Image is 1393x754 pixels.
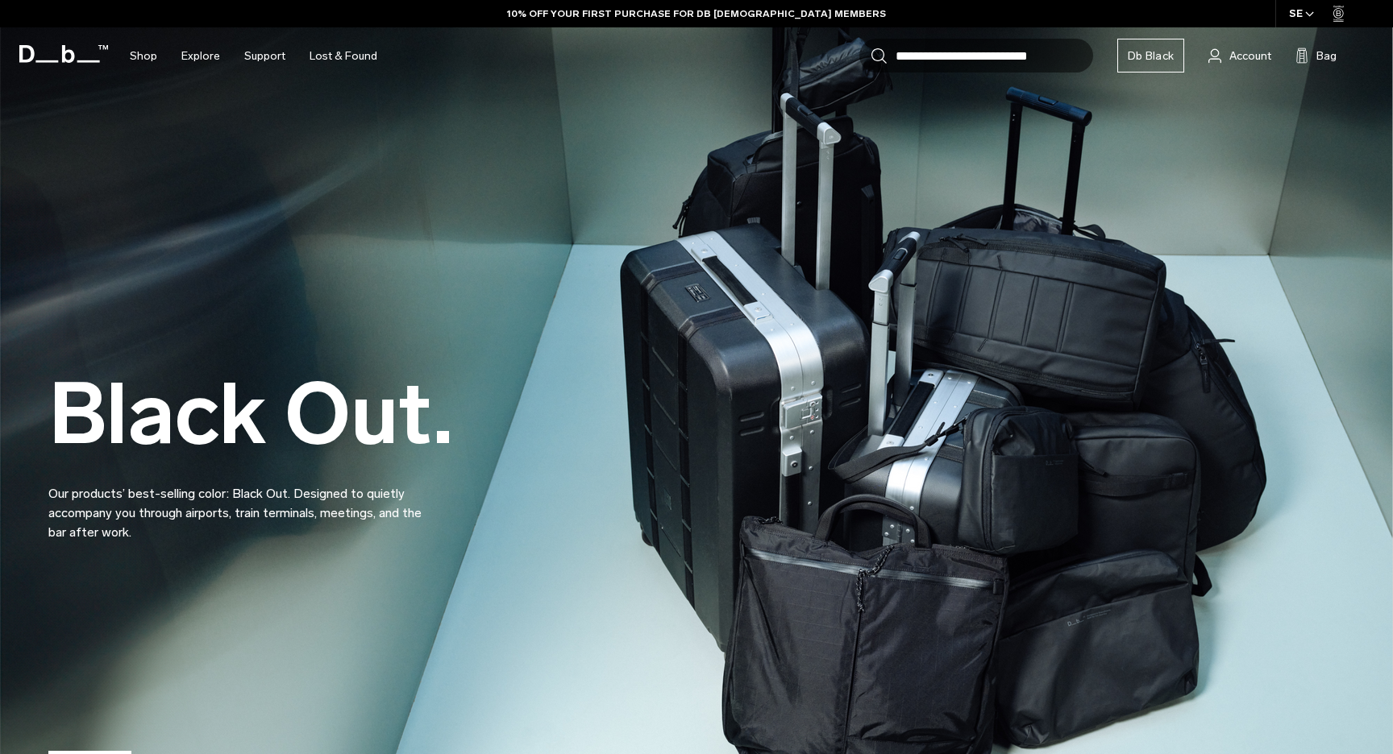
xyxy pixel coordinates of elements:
a: Db Black [1117,39,1184,72]
a: Account [1208,46,1271,65]
h2: Black Out. [48,372,453,457]
nav: Main Navigation [118,27,389,85]
a: 10% OFF YOUR FIRST PURCHASE FOR DB [DEMOGRAPHIC_DATA] MEMBERS [507,6,886,21]
span: Bag [1316,48,1337,64]
a: Shop [130,27,157,85]
span: Account [1229,48,1271,64]
button: Bag [1295,46,1337,65]
a: Explore [181,27,220,85]
a: Support [244,27,285,85]
a: Lost & Found [310,27,377,85]
p: Our products’ best-selling color: Black Out. Designed to quietly accompany you through airports, ... [48,465,435,542]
